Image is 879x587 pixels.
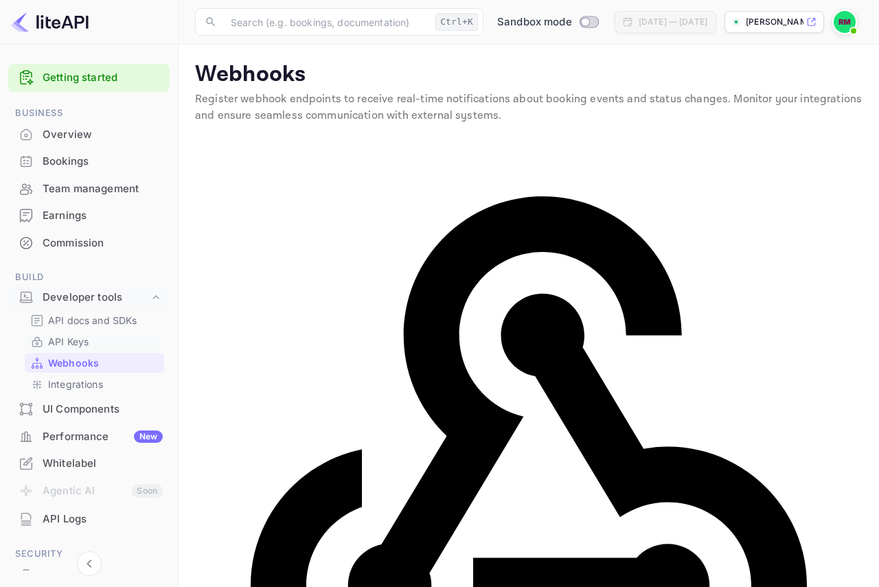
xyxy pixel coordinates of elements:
[195,91,863,124] p: Register webhook endpoints to receive real-time notifications about booking events and status cha...
[43,511,163,527] div: API Logs
[8,122,170,148] div: Overview
[8,122,170,147] a: Overview
[48,377,103,391] p: Integrations
[30,313,159,327] a: API docs and SDKs
[25,332,164,352] div: API Keys
[8,506,170,533] div: API Logs
[25,374,164,394] div: Integrations
[43,70,163,86] a: Getting started
[25,353,164,373] div: Webhooks
[43,290,149,306] div: Developer tools
[222,8,430,36] input: Search (e.g. bookings, documentation)
[30,377,159,391] a: Integrations
[8,203,170,229] div: Earnings
[8,424,170,450] div: PerformanceNew
[43,456,163,472] div: Whitelabel
[8,148,170,174] a: Bookings
[497,14,572,30] span: Sandbox mode
[8,450,170,476] a: Whitelabel
[8,106,170,121] span: Business
[43,208,163,224] div: Earnings
[8,424,170,449] a: PerformanceNew
[48,356,99,370] p: Webhooks
[43,235,163,251] div: Commission
[43,567,163,583] div: Fraud management
[639,16,707,28] div: [DATE] — [DATE]
[834,11,856,33] img: Rodrigo Mendez
[8,230,170,255] a: Commission
[8,64,170,92] div: Getting started
[30,356,159,370] a: Webhooks
[43,154,163,170] div: Bookings
[8,176,170,201] a: Team management
[25,310,164,330] div: API docs and SDKs
[48,334,89,349] p: API Keys
[8,148,170,175] div: Bookings
[8,562,170,587] a: Fraud management
[11,11,89,33] img: LiteAPI logo
[8,396,170,423] div: UI Components
[8,270,170,285] span: Build
[43,181,163,197] div: Team management
[48,313,137,327] p: API docs and SDKs
[8,506,170,531] a: API Logs
[43,402,163,417] div: UI Components
[43,429,163,445] div: Performance
[8,176,170,203] div: Team management
[195,61,863,89] p: Webhooks
[746,16,803,28] p: [PERSON_NAME].n...
[8,203,170,228] a: Earnings
[30,334,159,349] a: API Keys
[8,396,170,422] a: UI Components
[43,127,163,143] div: Overview
[8,450,170,477] div: Whitelabel
[134,430,163,443] div: New
[77,551,102,576] button: Collapse navigation
[8,286,170,310] div: Developer tools
[435,13,478,31] div: Ctrl+K
[8,230,170,257] div: Commission
[8,546,170,562] span: Security
[492,14,604,30] div: Switch to Production mode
